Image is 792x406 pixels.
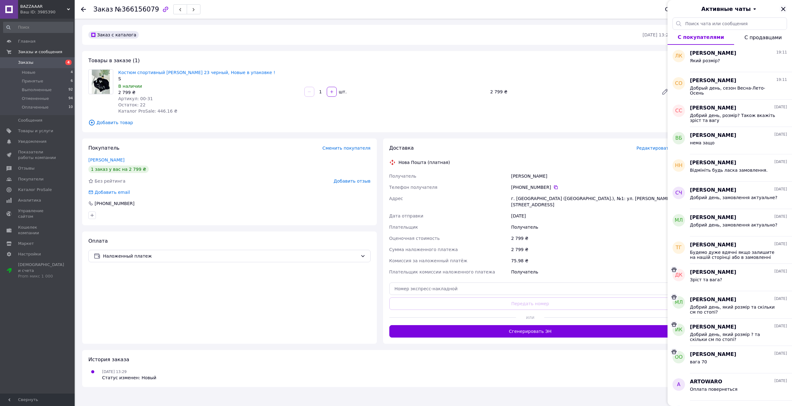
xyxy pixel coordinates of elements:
button: Активные чаты [685,5,775,13]
div: Prom микс 1 000 [18,273,64,279]
span: ТГ [676,244,682,251]
div: [DATE] [510,210,672,222]
span: МЛ [675,217,683,224]
button: Сгенерировать ЭН [389,325,672,338]
span: Маркет [18,241,34,246]
span: ОО [675,354,682,361]
button: С покупателями [668,30,734,45]
span: [DATE] [774,105,787,110]
span: С продавцами [744,35,782,40]
span: [PERSON_NAME] [690,159,736,166]
input: Номер экспресс-накладной [389,282,672,295]
span: Покупатель [88,145,120,151]
span: [PERSON_NAME] [690,214,736,221]
span: [PERSON_NAME] [690,132,736,139]
span: A [677,381,681,388]
span: 6 [71,78,73,84]
span: Плательщик комиссии наложенного платежа [389,269,495,274]
div: Добавить email [88,189,131,195]
div: шт. [337,89,347,95]
span: [PERSON_NAME] [690,105,736,112]
span: Телефон получателя [389,185,438,190]
span: [PERSON_NAME] [690,324,736,331]
span: Добрий день, замовлення актуально? [690,222,777,227]
span: История заказа [88,357,129,362]
span: Добавить отзыв [334,179,370,184]
span: Каталог ProSale: 446.16 ₴ [118,109,177,114]
button: НН[PERSON_NAME][DATE]Відмініть будь ласка замовлення. [668,154,792,182]
span: Сумма наложенного платежа [389,247,458,252]
input: Поиск чата или сообщения [672,17,787,30]
span: [PERSON_NAME] [690,351,736,358]
button: ИК[PERSON_NAME][DATE]Добрий день, який розмір ? та скільки см по стопі? [668,319,792,346]
span: Заказы и сообщения [18,49,62,55]
span: Добрий день, розмір? Також вкажіть зріст та вагу [690,113,778,123]
div: Добавить email [94,189,131,195]
span: Настройки [18,251,41,257]
span: [PERSON_NAME] [690,296,736,303]
div: 2 799 ₴ [118,89,299,96]
span: 92 [68,87,73,93]
span: [PERSON_NAME] [690,269,736,276]
span: 10 [68,105,73,110]
div: S [118,76,299,82]
span: Аналитика [18,198,41,203]
span: Главная [18,39,35,44]
time: [DATE] 13:29 [643,32,671,37]
div: Ваш ID: 3985390 [20,9,75,15]
span: [DATE] [774,269,787,274]
span: 4 [71,70,73,75]
button: ТГ[PERSON_NAME][DATE]Будемо дуже вдячні якщо залишите на нашій сторінці або в замовленні [668,236,792,264]
span: Комиссия за наложенный платёж [389,258,467,263]
span: СС [675,107,682,114]
div: Статус заказа [665,6,707,12]
span: нема защо [690,140,715,145]
span: Дата отправки [389,213,424,218]
button: СЧ[PERSON_NAME][DATE]Добрий день, замовлення актуальне? [668,182,792,209]
span: [DATE] [774,378,787,384]
span: Добрый день, сезон Весна-Лето-Осень [690,86,778,96]
span: Заказы [18,60,33,65]
button: ЛК[PERSON_NAME]19:11Який розмір? [668,45,792,72]
img: Костюм спортивный Jordan 23 черный, Новые в упаковке ! [92,70,110,94]
button: ВБ[PERSON_NAME][DATE]нема защо [668,127,792,154]
span: [PERSON_NAME] [690,77,736,84]
div: 2 799 ₴ [510,233,672,244]
a: [PERSON_NAME] [88,157,124,162]
span: Остаток: 22 [118,102,146,107]
button: СО[PERSON_NAME]19:11Добрый день, сезон Весна-Лето-Осень [668,72,792,100]
span: Адрес [389,196,403,201]
span: [DATE] [774,296,787,301]
div: Нова Пошта (платная) [397,159,452,166]
span: Артикул: 00-31 [118,96,153,101]
span: Оценочная стоимость [389,236,440,241]
div: Получатель [510,222,672,233]
span: СЧ [675,189,682,197]
span: Добрий день, замовлення актуальне? [690,195,777,200]
span: Сообщения [18,118,42,123]
div: 75.98 ₴ [510,255,672,266]
button: ДК[PERSON_NAME][DATE]Зріст та вага? [668,264,792,291]
span: или [516,314,544,320]
div: [PHONE_NUMBER] [94,200,135,207]
span: [DATE] [774,324,787,329]
span: 4 [65,60,72,65]
span: Редактировать [636,146,671,151]
span: Управление сайтом [18,208,58,219]
button: СС[PERSON_NAME][DATE]Добрий день, розмір? Також вкажіть зріст та вагу [668,100,792,127]
div: Получатель [510,266,672,278]
button: AARTOWARO[DATE]Оплата повернеться [668,373,792,401]
span: Товары и услуги [18,128,53,134]
button: С продавцами [734,30,792,45]
span: [DATE] [774,351,787,356]
span: Отмененные [22,96,49,101]
span: [DATE] [774,214,787,219]
span: Добрий день, який розмір та скільки см по стопі? [690,305,778,315]
span: ARTOWARO [690,378,722,385]
span: [PERSON_NAME] [690,50,736,57]
span: Будемо дуже вдячні якщо залишите на нашій сторінці або в замовленні [690,250,778,260]
div: 2 799 ₴ [510,244,672,255]
span: [DATE] [774,241,787,247]
span: вага 70 [690,359,707,364]
div: 1 заказ у вас на 2 799 ₴ [88,166,149,173]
